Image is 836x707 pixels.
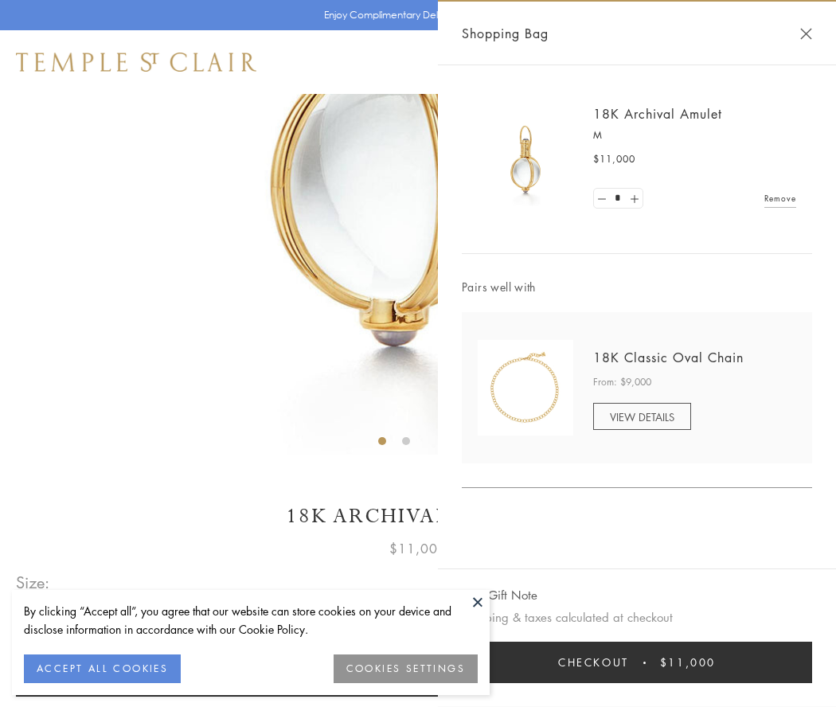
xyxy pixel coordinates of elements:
[593,151,635,167] span: $11,000
[462,607,812,627] p: Shipping & taxes calculated at checkout
[462,642,812,683] button: Checkout $11,000
[626,189,642,209] a: Set quantity to 2
[462,278,812,296] span: Pairs well with
[16,53,256,72] img: Temple St. Clair
[593,127,796,143] p: M
[24,654,181,683] button: ACCEPT ALL COOKIES
[478,340,573,436] img: N88865-OV18
[593,403,691,430] a: VIEW DETAILS
[558,654,629,671] span: Checkout
[764,189,796,207] a: Remove
[800,28,812,40] button: Close Shopping Bag
[593,374,651,390] span: From: $9,000
[593,105,722,123] a: 18K Archival Amulet
[478,111,573,207] img: 18K Archival Amulet
[24,602,478,639] div: By clicking “Accept all”, you agree that our website can store cookies on your device and disclos...
[593,349,744,366] a: 18K Classic Oval Chain
[334,654,478,683] button: COOKIES SETTINGS
[462,23,549,44] span: Shopping Bag
[610,409,674,424] span: VIEW DETAILS
[389,538,447,559] span: $11,000
[16,569,51,596] span: Size:
[16,502,820,530] h1: 18K Archival Amulet
[594,189,610,209] a: Set quantity to 0
[462,585,537,605] button: Add Gift Note
[660,654,716,671] span: $11,000
[324,7,505,23] p: Enjoy Complimentary Delivery & Returns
